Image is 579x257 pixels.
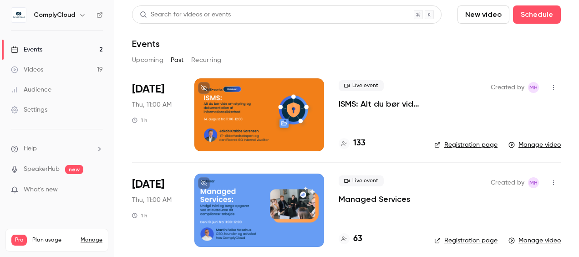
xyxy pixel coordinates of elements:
span: What's new [24,185,58,195]
span: Thu, 11:00 AM [132,195,172,205]
li: help-dropdown-opener [11,144,103,154]
h1: Events [132,38,160,49]
div: 1 h [132,117,147,124]
h4: 63 [353,233,362,245]
a: SpeakerHub [24,164,60,174]
button: Past [171,53,184,67]
span: Live event [339,80,384,91]
a: Managed Services [339,194,411,205]
span: Plan usage [32,236,75,244]
a: Manage video [508,236,561,245]
a: 133 [339,137,366,149]
a: ISMS: Alt du bør vide om styring og dokumentation af informationssikkerhed [339,98,420,109]
div: Settings [11,105,47,114]
h4: 133 [353,137,366,149]
span: MH [529,177,538,188]
a: 63 [339,233,362,245]
span: Maibrit Hovedskou [528,177,539,188]
div: 1 h [132,212,147,219]
div: Videos [11,65,43,74]
span: [DATE] [132,177,164,192]
button: Recurring [191,53,222,67]
div: Jun 19 Thu, 11:00 AM (Europe/Copenhagen) [132,174,180,247]
div: Search for videos or events [140,10,231,20]
span: Thu, 11:00 AM [132,100,172,109]
h6: ComplyCloud [34,10,75,20]
a: Manage video [508,140,561,149]
div: Aug 14 Thu, 11:00 AM (Europe/Copenhagen) [132,78,180,151]
span: MH [529,82,538,93]
span: [DATE] [132,82,164,97]
button: New video [457,5,509,24]
div: Audience [11,85,51,94]
iframe: Noticeable Trigger [92,186,103,194]
span: Help [24,144,37,154]
div: Events [11,45,42,54]
a: Registration page [434,236,498,245]
a: Manage [81,236,102,244]
span: Maibrit Hovedskou [528,82,539,93]
span: Pro [11,235,27,246]
img: ComplyCloud [11,8,26,22]
button: Upcoming [132,53,163,67]
button: Schedule [513,5,561,24]
span: new [65,165,83,174]
span: Created by [491,82,524,93]
span: Live event [339,175,384,186]
a: Registration page [434,140,498,149]
span: Created by [491,177,524,188]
